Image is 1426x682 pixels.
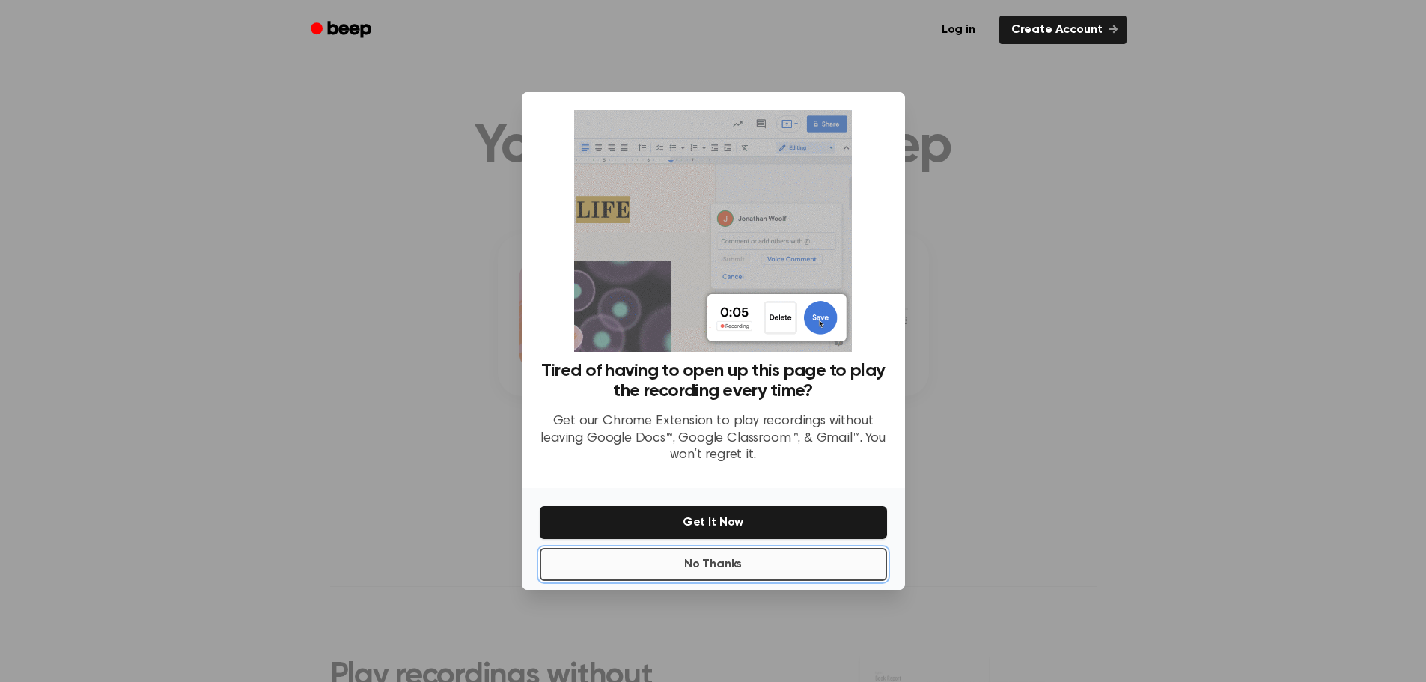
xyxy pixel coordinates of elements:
[540,548,887,581] button: No Thanks
[300,16,385,45] a: Beep
[927,13,990,47] a: Log in
[540,361,887,401] h3: Tired of having to open up this page to play the recording every time?
[540,506,887,539] button: Get It Now
[999,16,1127,44] a: Create Account
[574,110,852,352] img: Beep extension in action
[540,413,887,464] p: Get our Chrome Extension to play recordings without leaving Google Docs™, Google Classroom™, & Gm...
